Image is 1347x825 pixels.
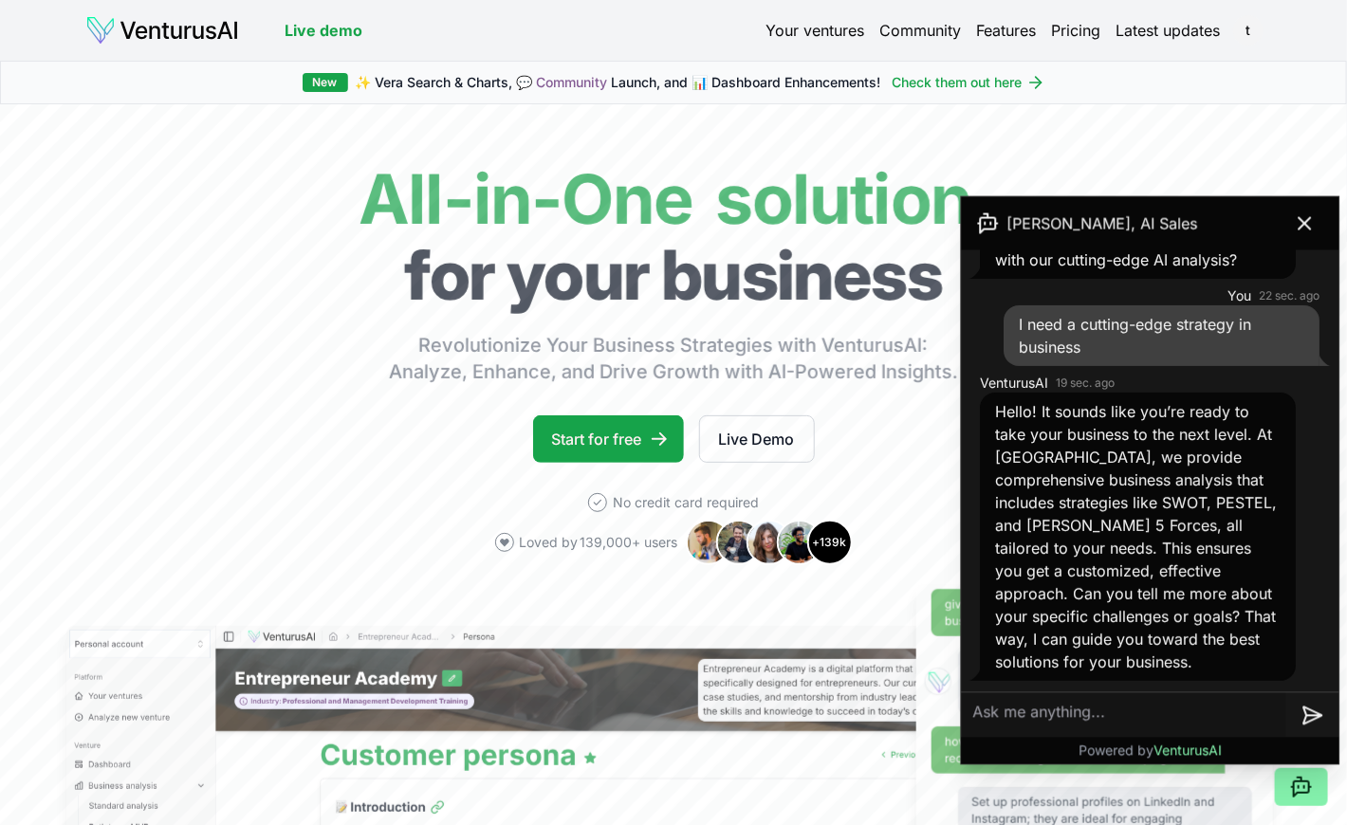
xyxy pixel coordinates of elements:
[1228,286,1252,305] span: You
[996,402,1278,671] span: Hello! It sounds like you’re ready to take your business to the next level. At [GEOGRAPHIC_DATA],...
[1233,15,1264,46] span: t
[879,19,961,42] a: Community
[1020,315,1252,357] span: I need a cutting-edge strategy in business
[981,374,1049,393] span: VenturusAI
[747,520,792,565] img: Avatar 3
[1051,19,1100,42] a: Pricing
[303,73,348,92] div: New
[777,520,822,565] img: Avatar 4
[686,520,731,565] img: Avatar 1
[1116,19,1220,42] a: Latest updates
[1153,742,1222,759] span: VenturusAI
[1079,742,1222,761] p: Powered by
[716,520,762,565] img: Avatar 2
[537,74,608,90] a: Community
[285,19,362,42] a: Live demo
[533,415,684,463] a: Start for free
[1260,288,1320,303] time: 22 sec. ago
[893,73,1045,92] a: Check them out here
[85,15,239,46] img: logo
[1235,17,1262,44] button: t
[356,73,881,92] span: ✨ Vera Search & Charts, 💬 Launch, and 📊 Dashboard Enhancements!
[1007,212,1198,235] span: [PERSON_NAME], AI Sales
[976,19,1036,42] a: Features
[766,19,864,42] a: Your ventures
[699,415,815,463] a: Live Demo
[1057,376,1116,391] time: 19 sec. ago
[996,182,1257,269] span: Welcome to VenturusAI! I'm [PERSON_NAME], your AI assistant. Ready to supercharge your business w...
